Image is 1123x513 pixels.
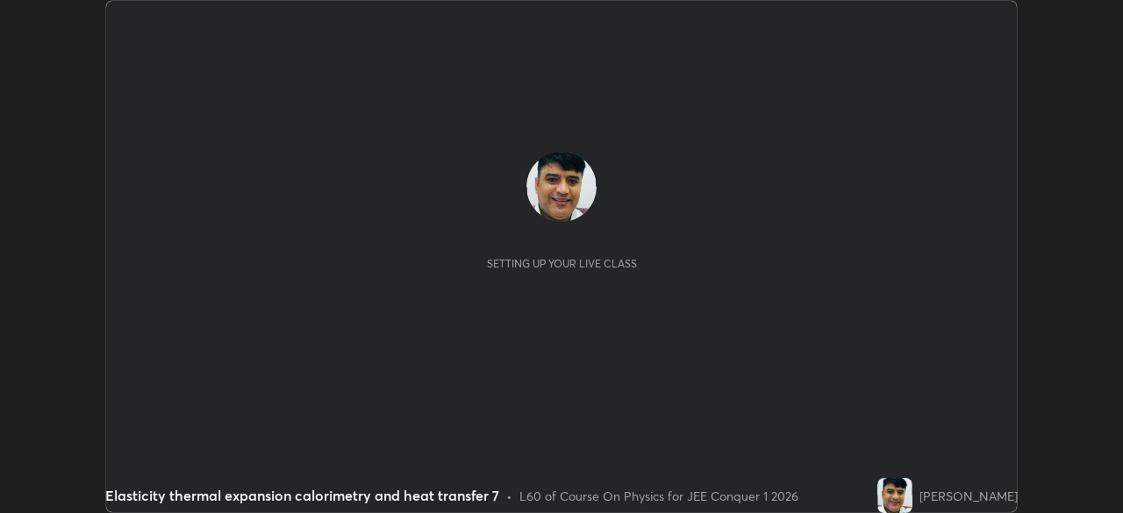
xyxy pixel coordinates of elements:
[105,485,499,506] div: Elasticity thermal expansion calorimetry and heat transfer 7
[919,487,1018,505] div: [PERSON_NAME]
[526,152,597,222] img: 73d9ada1c36b40ac94577590039f5e87.jpg
[506,487,512,505] div: •
[877,478,912,513] img: 73d9ada1c36b40ac94577590039f5e87.jpg
[487,257,637,270] div: Setting up your live class
[519,487,798,505] div: L60 of Course On Physics for JEE Conquer 1 2026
